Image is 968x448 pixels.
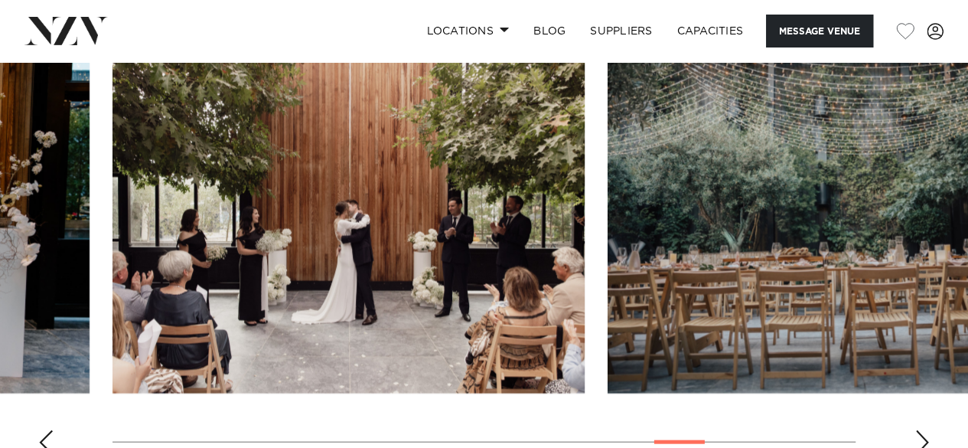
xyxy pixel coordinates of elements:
[24,17,108,44] img: nzv-logo.png
[665,15,756,47] a: Capacities
[112,47,585,394] swiper-slide: 17 / 22
[414,15,521,47] a: Locations
[521,15,578,47] a: BLOG
[578,15,664,47] a: SUPPLIERS
[766,15,873,47] button: Message Venue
